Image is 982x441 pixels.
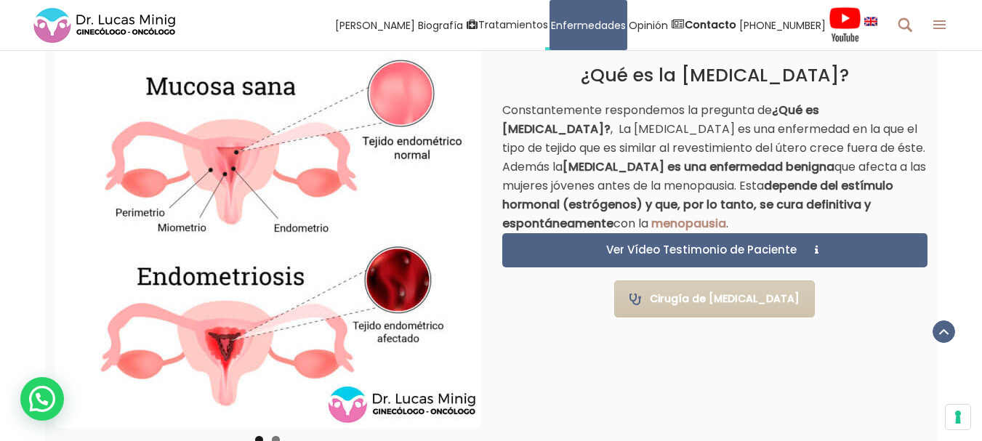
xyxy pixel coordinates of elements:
[502,177,893,232] strong: depende del estímulo hormonal (estrógenos) y que, por lo tanto, se cura definitiva y espontáneamente
[478,17,548,33] span: Tratamientos
[629,17,668,33] span: Opinión
[864,17,877,25] img: language english
[418,17,463,33] span: Biografía
[335,17,415,33] span: [PERSON_NAME]
[599,244,800,255] span: Ver Vídeo Testimonio de Paciente
[58,53,478,425] img: Tejido Endométrico Afectado por endometriosis
[685,17,736,32] strong: Contacto
[614,280,815,317] a: Cirugía de [MEDICAL_DATA]
[563,158,834,175] strong: [MEDICAL_DATA] es una enfermedad benigna
[502,101,927,233] p: Constantemente respondemos la pregunta de , La [MEDICAL_DATA] es una enfermedad en la que el tipo...
[651,215,726,232] a: menopausia
[502,65,927,86] h2: ¿Qué es la [MEDICAL_DATA]?
[551,17,626,33] span: Enfermedades
[829,7,861,43] img: Videos Youtube Ginecología
[739,17,826,33] span: [PHONE_NUMBER]
[946,405,970,429] button: Sus preferencias de consentimiento para tecnologías de seguimiento
[502,233,927,267] a: Ver Vídeo Testimonio de Paciente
